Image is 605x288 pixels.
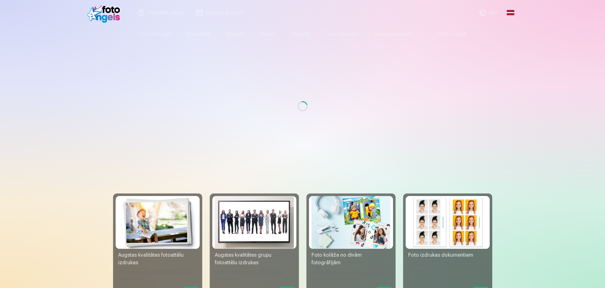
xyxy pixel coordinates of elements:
div: Spilgtas krāsas uz Fuji Film Crystal fotopapīra [212,269,296,282]
div: Augstas kvalitātes grupu fotoattēlu izdrukas [212,251,296,267]
div: Universālas foto izdrukas dokumentiem (6 fotogrāfijas) [406,261,490,282]
a: Atslēgu piekariņi [367,25,420,43]
h3: Foto izdrukas [118,169,487,181]
div: Foto izdrukas dokumentiem [406,251,490,259]
a: Magnēti [218,25,252,43]
a: Komplekti [179,25,218,43]
img: Augstas kvalitātes fotoattēlu izdrukas [118,196,197,249]
div: 210 gsm papīrs, piesātināta krāsa un detalizācija [116,269,200,282]
img: Augstas kvalitātes grupu fotoattēlu izdrukas [215,196,294,249]
a: Krūzes [252,25,284,43]
img: Foto izdrukas dokumentiem [408,196,487,249]
img: /fa1 [87,3,124,23]
a: Suvenīri [284,25,317,43]
div: [DEMOGRAPHIC_DATA] neaizmirstami mirkļi vienā skaistā bildē [309,269,393,282]
a: Foto izdrukas [131,25,179,43]
a: Visi produkti [420,25,474,43]
div: Augstas kvalitātes fotoattēlu izdrukas [116,251,200,267]
div: Foto kolāža no divām fotogrāfijām [309,251,393,267]
img: Foto kolāža no divām fotogrāfijām [312,196,390,249]
a: Foto kalendāri [317,25,367,43]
